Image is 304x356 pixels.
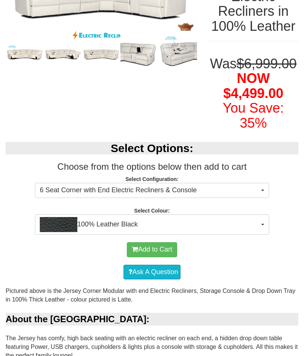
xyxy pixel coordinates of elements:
[123,265,180,280] a: Ask A Question
[6,313,298,326] div: About the [GEOGRAPHIC_DATA]:
[40,186,259,195] span: 6 Seat Corner with End Electric Recliners & Console
[40,217,77,232] img: 100% Leather Black
[208,56,298,131] h1: Was
[134,208,170,214] strong: Select Colour:
[127,242,177,257] button: Add to Cart
[35,183,269,198] button: 6 Seat Corner with End Electric Recliners & Console
[111,142,193,154] b: Select Options:
[40,217,259,232] span: 100% Leather Black
[35,214,269,235] button: 100% Leather Black100% Leather Black
[6,162,298,172] h3: Choose from the options below then add to cart
[223,71,283,101] span: NOW $4,499.00
[223,100,284,131] font: You Save: 35%
[125,176,179,182] strong: Select Configuration:
[236,56,296,71] del: $6,999.00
